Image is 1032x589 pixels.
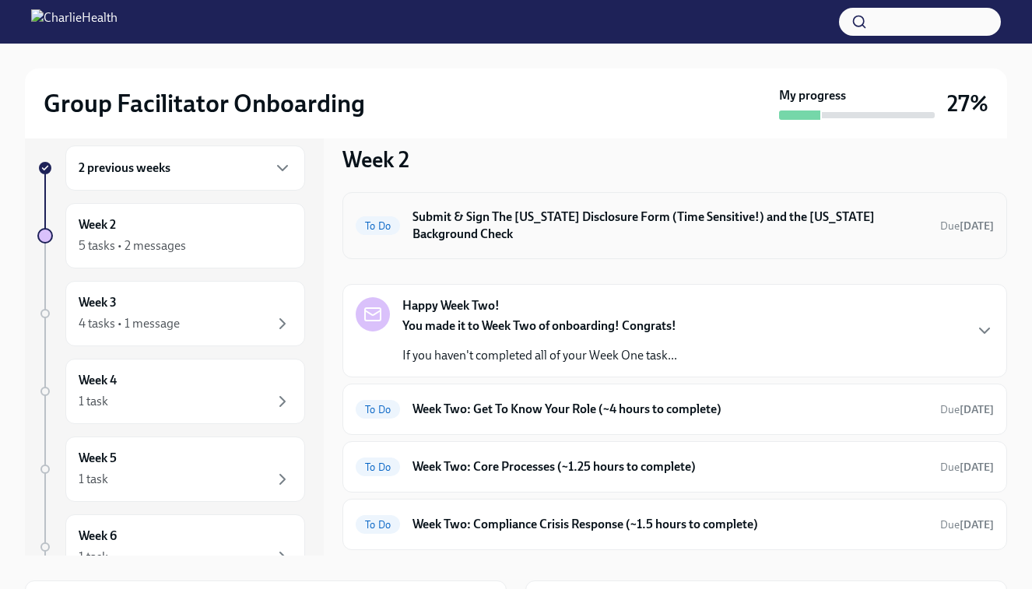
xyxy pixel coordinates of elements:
a: Week 25 tasks • 2 messages [37,203,305,268]
span: October 6th, 2025 10:00 [940,517,994,532]
h6: Week 2 [79,216,116,233]
span: October 6th, 2025 10:00 [940,460,994,475]
span: October 1st, 2025 10:00 [940,219,994,233]
h3: Week 2 [342,145,409,174]
span: To Do [356,220,400,232]
span: Due [940,461,994,474]
a: To DoSubmit & Sign The [US_STATE] Disclosure Form (Time Sensitive!) and the [US_STATE] Background... [356,205,994,246]
h6: Week 5 [79,450,117,467]
strong: Happy Week Two! [402,297,500,314]
h2: Group Facilitator Onboarding [44,88,365,119]
span: Due [940,403,994,416]
div: 5 tasks • 2 messages [79,237,186,254]
h6: Week 6 [79,528,117,545]
h6: Week 4 [79,372,117,389]
div: 4 tasks • 1 message [79,315,180,332]
h3: 27% [947,89,988,117]
span: Due [940,219,994,233]
span: October 6th, 2025 10:00 [940,402,994,417]
div: 2 previous weeks [65,145,305,191]
strong: [DATE] [960,219,994,233]
a: To DoWeek Two: Get To Know Your Role (~4 hours to complete)Due[DATE] [356,397,994,422]
div: 1 task [79,393,108,410]
a: To DoWeek Two: Compliance Crisis Response (~1.5 hours to complete)Due[DATE] [356,512,994,537]
h6: Week Two: Compliance Crisis Response (~1.5 hours to complete) [412,516,928,533]
a: Week 51 task [37,436,305,502]
h6: Submit & Sign The [US_STATE] Disclosure Form (Time Sensitive!) and the [US_STATE] Background Check [412,209,928,243]
span: To Do [356,519,400,531]
strong: [DATE] [960,461,994,474]
p: If you haven't completed all of your Week One task... [402,347,677,364]
a: Week 41 task [37,359,305,424]
div: 1 task [79,471,108,488]
h6: 2 previous weeks [79,160,170,177]
a: To DoWeek Two: Core Processes (~1.25 hours to complete)Due[DATE] [356,454,994,479]
span: To Do [356,461,400,473]
img: CharlieHealth [31,9,118,34]
div: 1 task [79,549,108,566]
strong: My progress [779,87,846,104]
a: Week 34 tasks • 1 message [37,281,305,346]
h6: Week 3 [79,294,117,311]
h6: Week Two: Core Processes (~1.25 hours to complete) [412,458,928,475]
h6: Week Two: Get To Know Your Role (~4 hours to complete) [412,401,928,418]
strong: [DATE] [960,403,994,416]
span: To Do [356,404,400,415]
a: Week 61 task [37,514,305,580]
span: Due [940,518,994,531]
strong: You made it to Week Two of onboarding! Congrats! [402,318,676,333]
strong: [DATE] [960,518,994,531]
